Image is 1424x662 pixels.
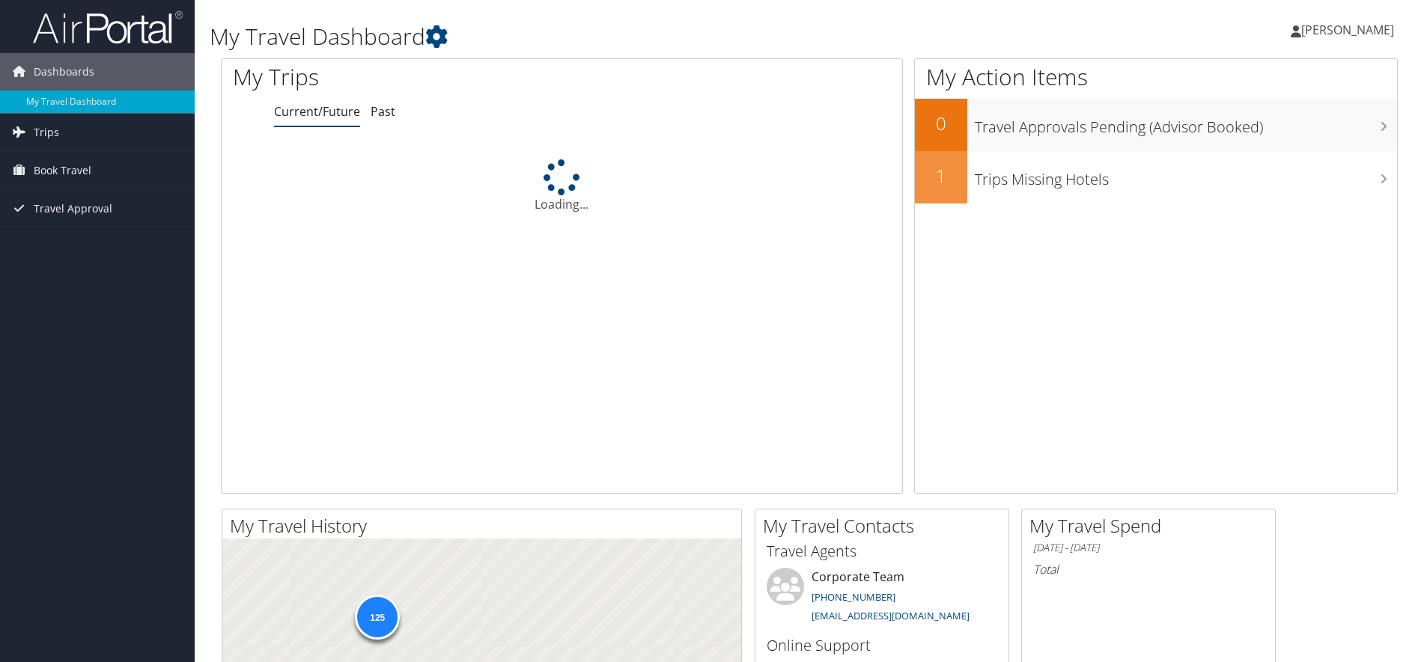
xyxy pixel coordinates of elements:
[34,152,91,189] span: Book Travel
[975,109,1397,138] h3: Travel Approvals Pending (Advisor Booked)
[915,111,967,136] h2: 0
[915,151,1397,203] a: 1Trips Missing Hotels
[274,103,360,120] a: Current/Future
[975,162,1397,190] h3: Trips Missing Hotels
[233,61,607,93] h1: My Trips
[763,513,1008,539] h2: My Travel Contacts
[222,159,902,213] div: Loading...
[812,590,895,604] a: [PHONE_NUMBER]
[915,99,1397,151] a: 0Travel Approvals Pending (Advisor Booked)
[371,103,395,120] a: Past
[1301,22,1394,38] span: [PERSON_NAME]
[759,568,1005,629] li: Corporate Team
[767,541,997,562] h3: Travel Agents
[1033,541,1264,555] h6: [DATE] - [DATE]
[355,595,400,640] div: 125
[1291,7,1409,52] a: [PERSON_NAME]
[34,114,59,151] span: Trips
[210,21,1009,52] h1: My Travel Dashboard
[767,635,997,656] h3: Online Support
[34,190,112,227] span: Travel Approval
[230,513,741,539] h2: My Travel History
[34,53,94,91] span: Dashboards
[915,61,1397,93] h1: My Action Items
[812,609,970,622] a: [EMAIL_ADDRESS][DOMAIN_NAME]
[1033,561,1264,577] h6: Total
[915,163,967,189] h2: 1
[33,10,183,45] img: airportal-logo.png
[1029,513,1275,539] h2: My Travel Spend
